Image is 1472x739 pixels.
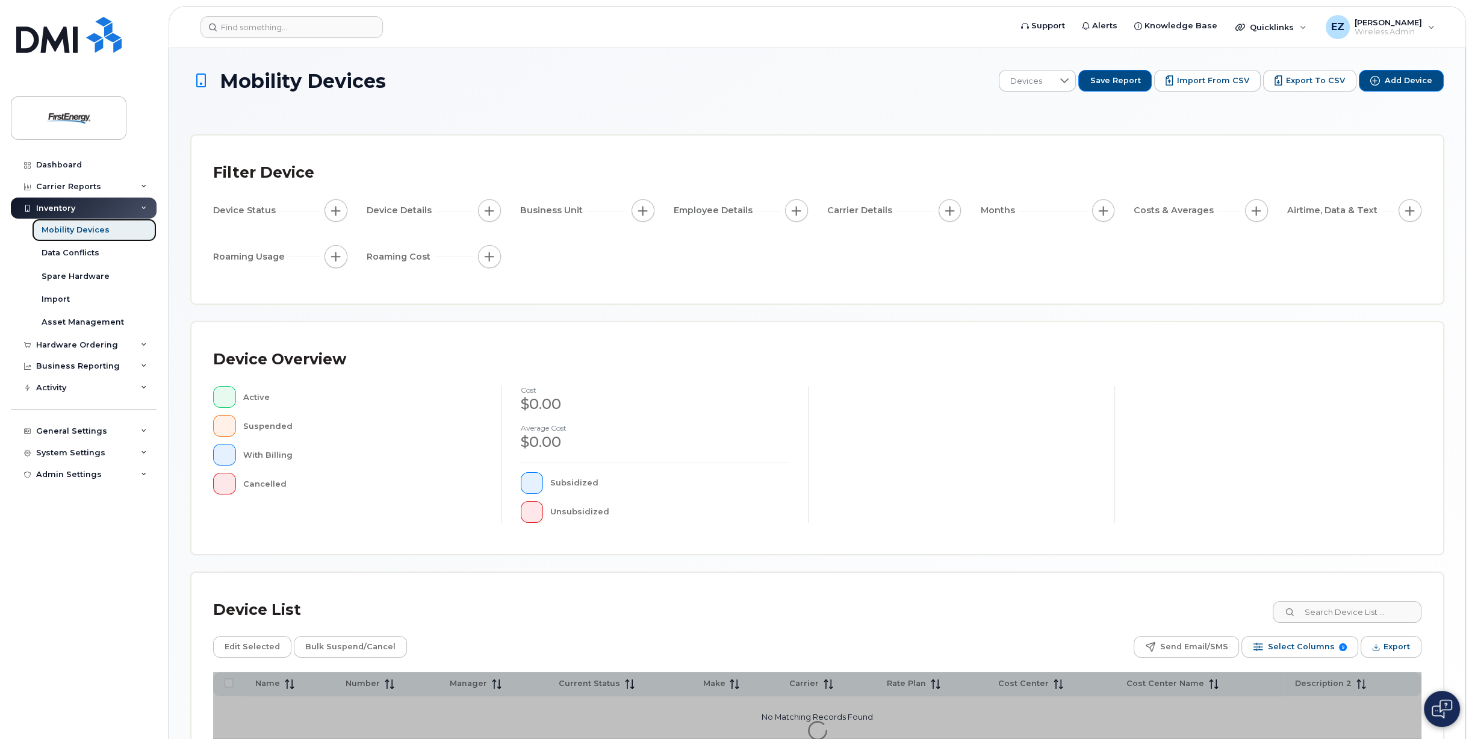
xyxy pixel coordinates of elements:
button: Edit Selected [213,636,291,658]
div: With Billing [243,444,482,466]
span: Devices [999,70,1053,92]
span: Bulk Suspend/Cancel [305,638,396,656]
h4: cost [521,386,789,394]
img: Open chat [1432,699,1452,719]
span: Mobility Devices [220,70,386,92]
div: Suspended [243,415,482,437]
span: Employee Details [674,204,756,217]
div: Device List [213,594,301,626]
button: Export to CSV [1263,70,1356,92]
span: Device Status [213,204,279,217]
div: Device Overview [213,344,346,375]
span: Export to CSV [1286,75,1345,86]
button: Save Report [1078,70,1152,92]
span: Send Email/SMS [1160,638,1228,656]
button: Add Device [1359,70,1444,92]
div: Unsubsidized [550,501,788,523]
div: $0.00 [521,432,789,452]
div: Cancelled [243,473,482,494]
button: Select Columns 9 [1241,636,1358,658]
button: Export [1361,636,1421,658]
span: Export [1383,638,1410,656]
span: Roaming Usage [213,251,288,263]
span: Edit Selected [225,638,280,656]
button: Send Email/SMS [1134,636,1239,658]
span: Select Columns [1267,638,1334,656]
button: Import from CSV [1154,70,1261,92]
button: Bulk Suspend/Cancel [294,636,407,658]
span: Months [980,204,1018,217]
div: Filter Device [213,157,314,189]
span: Add Device [1385,75,1432,86]
span: 9 [1339,643,1347,651]
span: Device Details [367,204,435,217]
input: Search Device List ... [1273,601,1421,623]
div: Subsidized [550,472,788,494]
div: Active [243,386,482,408]
span: Business Unit [520,204,586,217]
span: Save Report [1090,75,1140,86]
div: $0.00 [521,394,789,414]
h4: Average cost [521,424,789,432]
span: Carrier Details [827,204,896,217]
span: Airtime, Data & Text [1287,204,1381,217]
span: Roaming Cost [367,251,434,263]
span: Costs & Averages [1134,204,1217,217]
span: Import from CSV [1177,75,1249,86]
